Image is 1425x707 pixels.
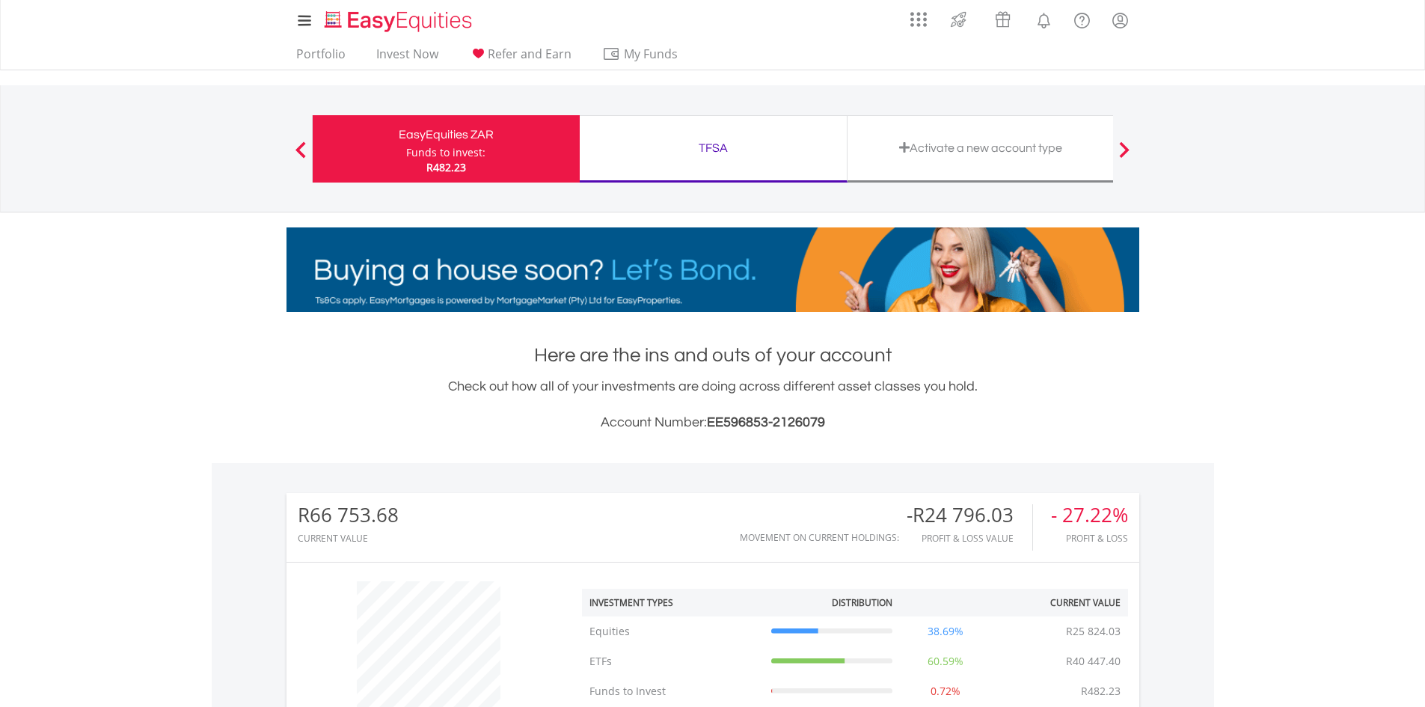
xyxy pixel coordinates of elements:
[286,376,1139,433] div: Check out how all of your investments are doing across different asset classes you hold.
[488,46,571,62] span: Refer and Earn
[910,11,927,28] img: grid-menu-icon.svg
[370,46,444,70] a: Invest Now
[298,533,399,543] div: CURRENT VALUE
[286,342,1139,369] h1: Here are the ins and outs of your account
[946,7,971,31] img: thrive-v2.svg
[901,4,937,28] a: AppsGrid
[907,504,1032,526] div: -R24 796.03
[900,646,991,676] td: 60.59%
[1051,504,1128,526] div: - 27.22%
[1063,4,1101,34] a: FAQ's and Support
[589,138,838,159] div: TFSA
[290,46,352,70] a: Portfolio
[298,504,399,526] div: R66 753.68
[981,4,1025,31] a: Vouchers
[602,44,700,64] span: My Funds
[286,412,1139,433] h3: Account Number:
[1051,533,1128,543] div: Profit & Loss
[1025,4,1063,34] a: Notifications
[990,7,1015,31] img: vouchers-v2.svg
[707,415,825,429] span: EE596853-2126079
[900,616,991,646] td: 38.69%
[1058,616,1128,646] td: R25 824.03
[463,46,577,70] a: Refer and Earn
[991,589,1128,616] th: Current Value
[1058,646,1128,676] td: R40 447.40
[907,533,1032,543] div: Profit & Loss Value
[582,589,764,616] th: Investment Types
[426,160,466,174] span: R482.23
[582,616,764,646] td: Equities
[406,145,485,160] div: Funds to invest:
[582,676,764,706] td: Funds to Invest
[900,676,991,706] td: 0.72%
[319,4,478,34] a: Home page
[582,646,764,676] td: ETFs
[322,124,571,145] div: EasyEquities ZAR
[856,138,1106,159] div: Activate a new account type
[832,596,892,609] div: Distribution
[322,9,478,34] img: EasyEquities_Logo.png
[1101,4,1139,37] a: My Profile
[740,533,899,542] div: Movement on Current Holdings:
[1073,676,1128,706] td: R482.23
[286,227,1139,312] img: EasyMortage Promotion Banner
